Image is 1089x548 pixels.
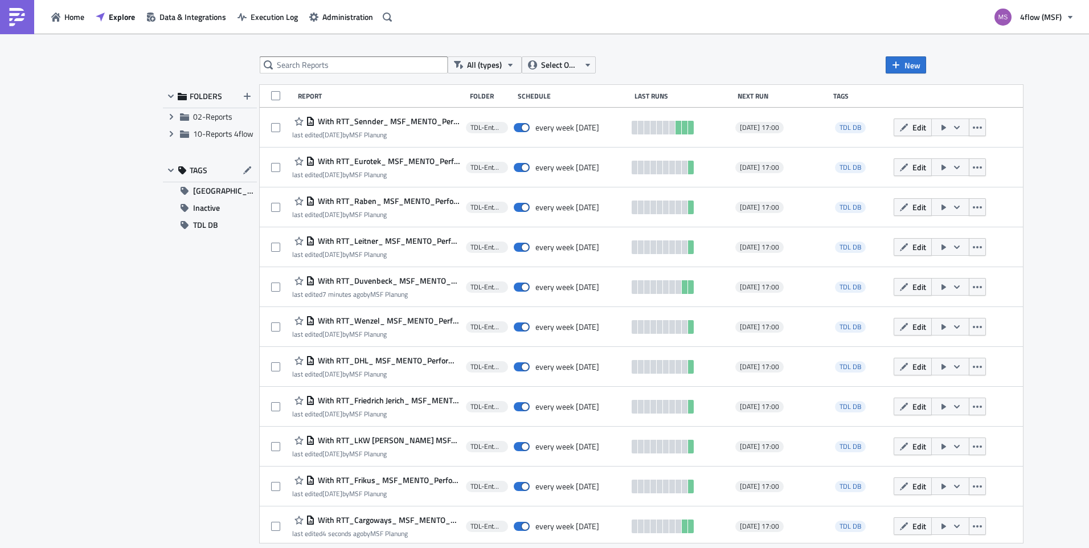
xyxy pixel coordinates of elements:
span: TAGS [190,165,207,175]
span: Home [64,11,84,23]
span: Edit [912,121,926,133]
button: Execution Log [232,8,304,26]
time: 2025-08-27T13:25:50Z [322,209,342,220]
span: TDL-Entwicklung [470,123,503,132]
div: last edited by MSF Planung [292,370,460,378]
div: Tags [833,92,889,100]
button: Edit [894,318,932,336]
button: Edit [894,118,932,136]
div: every week on Wednesday [535,202,599,212]
button: Administration [304,8,379,26]
div: every week on Wednesday [535,282,599,292]
span: TDL-Entwicklung [470,322,503,332]
span: With RTT_Duvenbeck_ MSF_MENTO_Performance Dashboard Carrier_1.1 [315,276,460,286]
span: TDL DB [840,361,861,372]
div: every week on Wednesday [535,441,599,452]
div: last edited by MSF Planung [292,210,460,219]
div: Last Runs [634,92,732,100]
span: Edit [912,440,926,452]
a: Home [46,8,90,26]
span: Edit [912,400,926,412]
time: 2025-08-29T14:22:33Z [322,528,363,539]
time: 2025-08-27T13:08:39Z [322,369,342,379]
div: last edited by MSF Planung [292,489,460,498]
div: Schedule [518,92,629,100]
div: every week on Wednesday [535,322,599,332]
span: [DATE] 17:00 [740,203,779,212]
span: With RTT_Sennder_ MSF_MENTO_Performance Dashboard Carrier_1.1 [315,116,460,126]
span: TDL DB [193,216,218,234]
span: TDL-Entwicklung [470,283,503,292]
span: TDL-Entwicklung [470,163,503,172]
span: TDL DB [835,281,866,293]
span: [DATE] 17:00 [740,163,779,172]
span: Edit [912,480,926,492]
span: TDL DB [840,321,861,332]
div: every week on Wednesday [535,122,599,133]
span: With RTT_Friedrich Jerich_ MSF_MENTO_Performance Dashboard Carrier_1.1 [315,395,460,406]
span: TDL DB [840,441,861,452]
span: [DATE] 17:00 [740,402,779,411]
button: Edit [894,278,932,296]
time: 2025-08-27T12:58:38Z [322,448,342,459]
div: every week on Wednesday [535,362,599,372]
time: 2025-08-29T14:15:54Z [322,289,363,300]
span: TDL DB [835,202,866,213]
span: TDL DB [835,122,866,133]
span: TDL-Entwicklung [470,203,503,212]
a: Explore [90,8,141,26]
span: [DATE] 17:00 [740,482,779,491]
div: last edited by MSF Planung [292,449,460,458]
span: [DATE] 17:00 [740,283,779,292]
div: last edited by MSF Planung [292,330,460,338]
span: TDL DB [840,202,861,212]
span: With RTT_Leitner_ MSF_MENTO_Performance Dashboard Carrier_1.1 [315,236,460,246]
div: Folder [470,92,511,100]
span: With RTT_Cargoways_ MSF_MENTO_Performance Dashboard Carrier_1.1 [315,515,460,525]
span: Explore [109,11,135,23]
span: Inactive [193,199,220,216]
span: TDL-Entwicklung [470,362,503,371]
span: With RTT_Frikus_ MSF_MENTO_Performance Dashboard Carrier_1.1 [315,475,460,485]
span: TDL-Entwicklung [470,482,503,491]
div: every week on Wednesday [535,481,599,492]
span: [DATE] 17:00 [740,243,779,252]
time: 2025-08-27T13:04:35Z [322,408,342,419]
span: [DATE] 17:00 [740,362,779,371]
span: TDL DB [835,521,866,532]
span: TDL DB [835,401,866,412]
span: TDL DB [840,122,861,133]
span: Edit [912,321,926,333]
button: New [886,56,926,73]
span: TDL DB [835,321,866,333]
span: Select Owner [541,59,579,71]
span: Edit [912,161,926,173]
span: [DATE] 17:00 [740,123,779,132]
a: Data & Integrations [141,8,232,26]
button: 4flow (MSF) [988,5,1080,30]
div: every week on Wednesday [535,162,599,173]
span: Data & Integrations [159,11,226,23]
span: TDL DB [835,441,866,452]
div: last edited by MSF Planung [292,130,460,139]
time: 2025-08-27T13:28:56Z [322,169,342,180]
img: Avatar [993,7,1013,27]
span: [DATE] 17:00 [740,322,779,332]
span: With RTT_DHL_ MSF_MENTO_Performance Dashboard Carrier_1.1 [315,355,460,366]
span: TDL DB [840,242,861,252]
span: 4flow (MSF) [1020,11,1062,23]
span: FOLDERS [190,91,222,101]
span: TDL DB [835,242,866,253]
div: last edited by MSF Planung [292,410,460,418]
span: TDL DB [840,481,861,492]
span: TDL DB [840,281,861,292]
button: Edit [894,158,932,176]
div: last edited by MSF Planung [292,529,460,538]
span: With RTT_Eurotek_ MSF_MENTO_Performance Dashboard Carrier_1.1 [315,156,460,166]
span: With RTT_LKW Walter_ MSF_MENTO_Performance Dashboard Carrier_1.1 [315,435,460,445]
button: Edit [894,398,932,415]
button: Select Owner [522,56,596,73]
span: TDL-Entwicklung [470,243,503,252]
